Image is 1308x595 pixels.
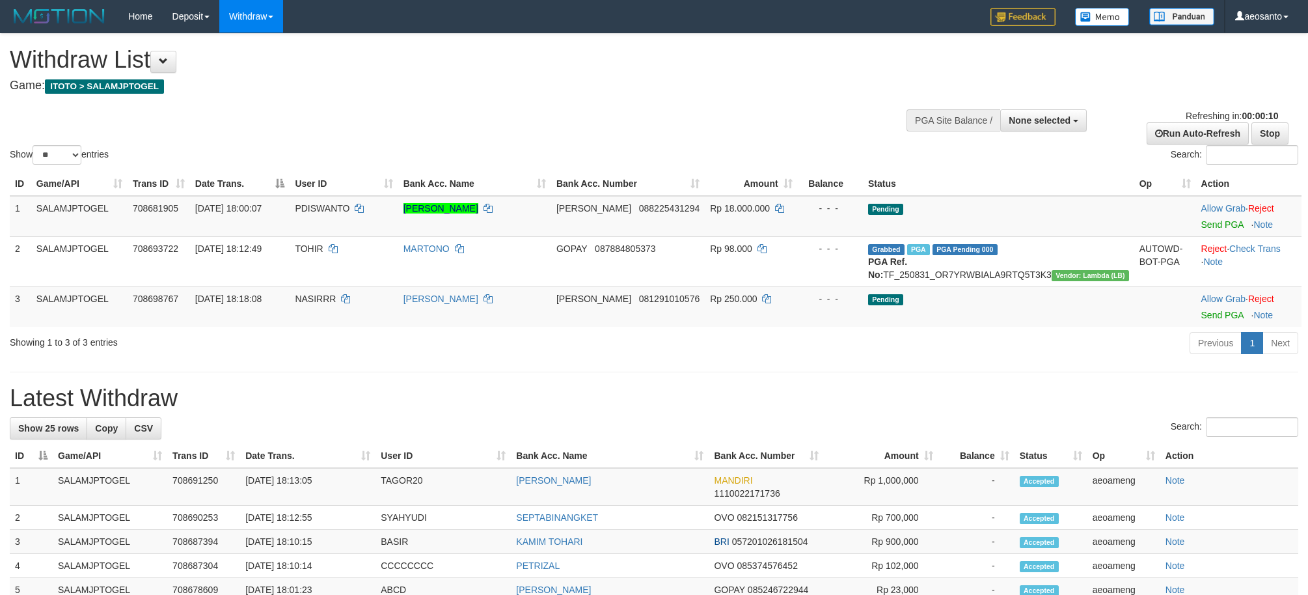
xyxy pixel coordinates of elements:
th: Game/API: activate to sort column ascending [31,172,128,196]
a: [PERSON_NAME] [403,203,478,214]
th: Balance: activate to sort column ascending [938,444,1015,468]
span: Refreshing in: [1186,111,1278,121]
th: Amount: activate to sort column ascending [824,444,938,468]
th: User ID: activate to sort column ascending [375,444,511,468]
span: [DATE] 18:18:08 [195,294,262,304]
td: CCCCCCCC [375,554,511,578]
th: Trans ID: activate to sort column ascending [128,172,190,196]
a: SEPTABINANGKET [516,512,598,523]
a: Reject [1248,203,1274,214]
a: Note [1165,585,1185,595]
th: Amount: activate to sort column ascending [705,172,797,196]
th: Status: activate to sort column ascending [1015,444,1087,468]
span: 708693722 [133,243,178,254]
span: 708681905 [133,203,178,214]
a: Send PGA [1201,219,1244,230]
th: Bank Acc. Name: activate to sort column ascending [511,444,709,468]
td: TF_250831_OR7YRWBIALA9RTQ5T3K3 [863,236,1134,286]
td: 4 [10,554,53,578]
td: [DATE] 18:13:05 [240,468,375,506]
td: SALAMJPTOGEL [53,530,167,554]
label: Show entries [10,145,109,165]
a: Reject [1248,294,1274,304]
td: [DATE] 18:10:15 [240,530,375,554]
span: [DATE] 18:00:07 [195,203,262,214]
select: Showentries [33,145,81,165]
span: Copy 087884805373 to clipboard [595,243,655,254]
span: Accepted [1020,476,1059,487]
input: Search: [1206,417,1298,437]
a: CSV [126,417,161,439]
span: TOHIR [295,243,323,254]
span: NASIRRR [295,294,336,304]
a: Note [1253,310,1273,320]
span: · [1201,294,1248,304]
span: PGA Pending [933,244,998,255]
a: Note [1203,256,1223,267]
span: Copy [95,423,118,434]
span: · [1201,203,1248,214]
td: 3 [10,286,31,327]
a: Note [1165,512,1185,523]
div: - - - [803,242,858,255]
td: Rp 700,000 [824,506,938,530]
th: Action [1160,444,1298,468]
label: Search: [1171,145,1298,165]
td: · · [1196,236,1301,286]
th: Op: activate to sort column ascending [1134,172,1196,196]
label: Search: [1171,417,1298,437]
th: Balance [798,172,863,196]
td: aeoameng [1087,468,1160,506]
a: Send PGA [1201,310,1244,320]
td: SALAMJPTOGEL [31,196,128,237]
td: aeoameng [1087,554,1160,578]
td: aeoameng [1087,506,1160,530]
input: Search: [1206,145,1298,165]
a: Allow Grab [1201,203,1246,214]
a: Next [1262,332,1298,354]
td: 2 [10,236,31,286]
a: [PERSON_NAME] [516,585,591,595]
td: 708690253 [167,506,240,530]
div: PGA Site Balance / [906,109,1000,131]
span: PDISWANTO [295,203,349,214]
span: Pending [868,204,903,215]
td: 3 [10,530,53,554]
a: Stop [1251,122,1288,145]
span: Copy 081291010576 to clipboard [639,294,700,304]
h4: Game: [10,79,859,92]
th: Bank Acc. Number: activate to sort column ascending [709,444,823,468]
span: Grabbed [868,244,905,255]
span: CSV [134,423,153,434]
td: SALAMJPTOGEL [53,506,167,530]
a: PETRIZAL [516,560,560,571]
th: Bank Acc. Number: activate to sort column ascending [551,172,705,196]
a: Note [1165,536,1185,547]
span: Vendor URL: https://dashboard.q2checkout.com/secure [1052,270,1129,281]
div: Showing 1 to 3 of 3 entries [10,331,536,349]
span: None selected [1009,115,1070,126]
td: · [1196,286,1301,327]
td: Rp 102,000 [824,554,938,578]
th: Game/API: activate to sort column ascending [53,444,167,468]
td: 708687304 [167,554,240,578]
span: BRI [714,536,729,547]
th: Op: activate to sort column ascending [1087,444,1160,468]
h1: Latest Withdraw [10,385,1298,411]
td: [DATE] 18:10:14 [240,554,375,578]
span: Copy 085374576452 to clipboard [737,560,798,571]
a: Check Trans [1229,243,1281,254]
img: MOTION_logo.png [10,7,109,26]
span: Rp 98.000 [710,243,752,254]
td: SALAMJPTOGEL [31,286,128,327]
td: - [938,554,1015,578]
th: Trans ID: activate to sort column ascending [167,444,240,468]
span: [PERSON_NAME] [556,203,631,214]
span: Rp 18.000.000 [710,203,770,214]
span: Copy 088225431294 to clipboard [639,203,700,214]
td: SALAMJPTOGEL [31,236,128,286]
button: None selected [1000,109,1087,131]
td: AUTOWD-BOT-PGA [1134,236,1196,286]
span: Show 25 rows [18,423,79,434]
a: Show 25 rows [10,417,87,439]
